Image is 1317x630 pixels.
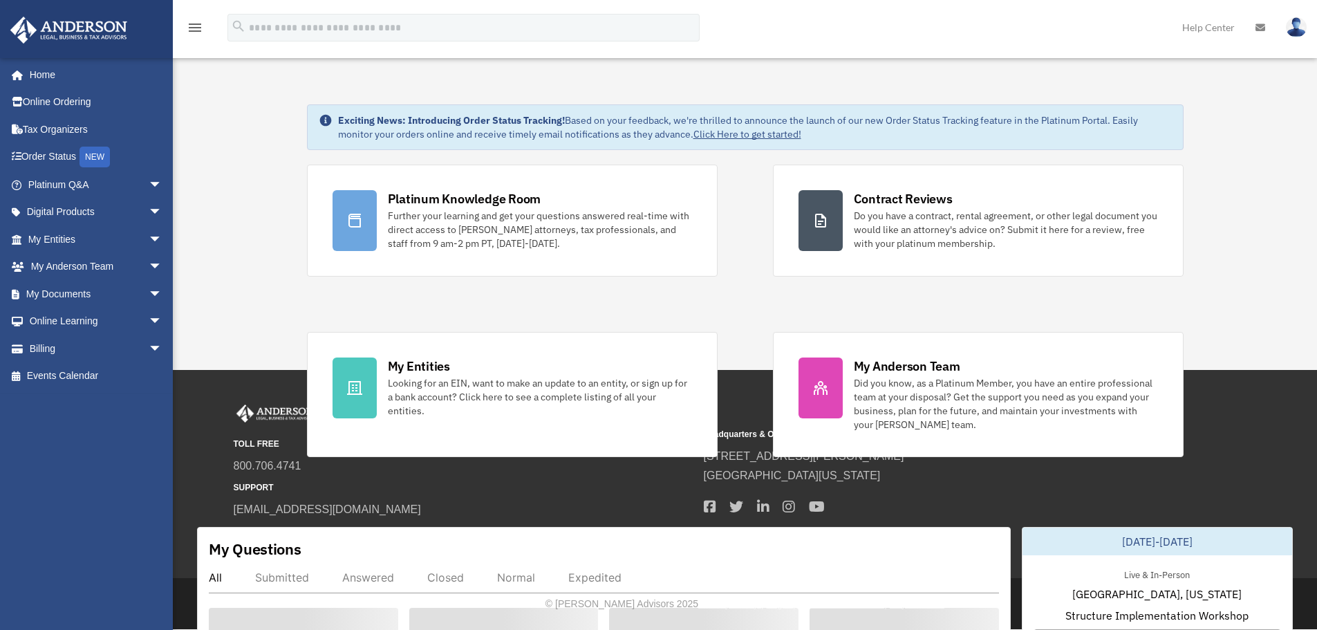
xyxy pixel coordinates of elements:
a: Tax Organizers [10,115,183,143]
div: Submitted [255,571,309,584]
span: Structure Implementation Workshop [1065,607,1249,624]
a: My Entitiesarrow_drop_down [10,225,183,253]
span: arrow_drop_down [149,225,176,254]
a: Order StatusNEW [10,143,183,172]
div: Based on your feedback, we're thrilled to announce the launch of our new Order Status Tracking fe... [338,113,1172,141]
span: arrow_drop_down [149,308,176,336]
div: Looking for an EIN, want to make an update to an entity, or sign up for a bank account? Click her... [388,376,692,418]
a: Legal | [767,598,796,609]
img: Anderson Advisors Platinum Portal [6,17,131,44]
strong: Exciting News: Introducing Order Status Tracking! [338,114,565,127]
div: Further your learning and get your questions answered real-time with direct access to [PERSON_NAM... [388,209,692,250]
span: arrow_drop_down [149,171,176,199]
div: My Entities [388,358,450,375]
div: My Anderson Team [854,358,960,375]
div: Expedited [568,571,622,584]
a: menu [187,24,203,36]
a: Events Calendar [10,362,183,390]
a: [STREET_ADDRESS][PERSON_NAME] [704,450,904,462]
div: Closed [427,571,464,584]
div: Did you know, as a Platinum Member, you have an entire professional team at your disposal? Get th... [854,376,1158,432]
a: Online Learningarrow_drop_down [10,308,183,335]
img: User Pic [1286,17,1307,37]
img: Anderson Advisors Platinum Portal [234,405,317,423]
a: Terms & Conditions | [798,598,887,609]
a: [EMAIL_ADDRESS][DOMAIN_NAME] [234,503,421,515]
span: arrow_drop_down [149,198,176,227]
div: Normal [497,571,535,584]
span: [GEOGRAPHIC_DATA], [US_STATE] [1072,586,1242,602]
div: Do you have a contract, rental agreement, or other legal document you would like an attorney's ad... [854,209,1158,250]
div: My Questions [209,539,301,559]
small: SUPPORT [234,481,694,495]
a: Platinum Q&Aarrow_drop_down [10,171,183,198]
a: My Anderson Teamarrow_drop_down [10,253,183,281]
a: 800.706.4741 [234,460,301,472]
a: Contract Reviews Do you have a contract, rental agreement, or other legal document you would like... [773,165,1184,277]
div: Answered [342,571,394,584]
a: Pay Invoices [890,598,944,609]
div: Live & In-Person [1113,566,1201,581]
div: Contract Reviews [854,190,953,207]
a: My Documentsarrow_drop_down [10,280,183,308]
a: Click Here to get started! [693,128,801,140]
a: Online Ordering [10,89,183,116]
a: My Anderson Team Did you know, as a Platinum Member, you have an entire professional team at your... [773,332,1184,457]
a: Digital Productsarrow_drop_down [10,198,183,226]
small: Headquarters & Operations [704,427,1164,442]
div: All [209,571,222,584]
small: TOLL FREE [234,437,694,452]
a: Home [10,61,176,89]
a: Privacy Policy | [698,598,764,609]
span: arrow_drop_down [149,280,176,308]
a: [GEOGRAPHIC_DATA][US_STATE] [704,470,881,481]
div: Platinum Knowledge Room [388,190,541,207]
i: menu [187,19,203,36]
div: NEW [80,147,110,167]
a: Billingarrow_drop_down [10,335,183,362]
a: My Entities Looking for an EIN, want to make an update to an entity, or sign up for a bank accoun... [307,332,718,457]
span: arrow_drop_down [149,335,176,363]
a: Platinum Knowledge Room Further your learning and get your questions answered real-time with dire... [307,165,718,277]
span: arrow_drop_down [149,253,176,281]
i: search [231,19,246,34]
